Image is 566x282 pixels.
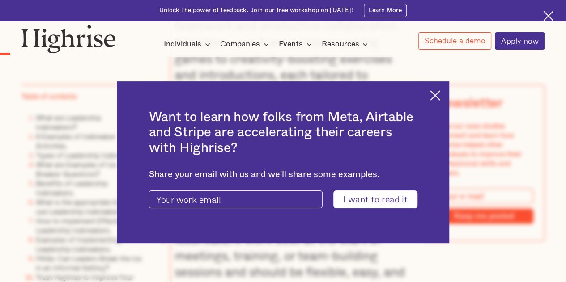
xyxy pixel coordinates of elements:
a: Schedule a demo [418,32,491,50]
a: Learn More [364,4,407,17]
div: Companies [220,39,272,50]
form: current-ascender-blog-article-modal-form [149,190,417,208]
div: Individuals [164,39,213,50]
div: Resources [321,39,359,50]
div: Events [279,39,303,50]
img: Cross icon [543,11,553,21]
h2: Want to learn how folks from Meta, Airtable and Stripe are accelerating their careers with Highrise? [149,109,417,156]
input: I want to read it [333,190,417,208]
div: Share your email with us and we'll share some examples. [149,169,417,180]
div: Companies [220,39,260,50]
div: Unlock the power of feedback. Join our free workshop on [DATE]! [159,6,353,15]
div: Events [279,39,315,50]
input: Your work email [149,190,322,208]
div: Resources [321,39,370,50]
a: Apply now [495,32,545,50]
div: Individuals [164,39,201,50]
img: Highrise logo [21,25,116,53]
img: Cross icon [430,90,440,101]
